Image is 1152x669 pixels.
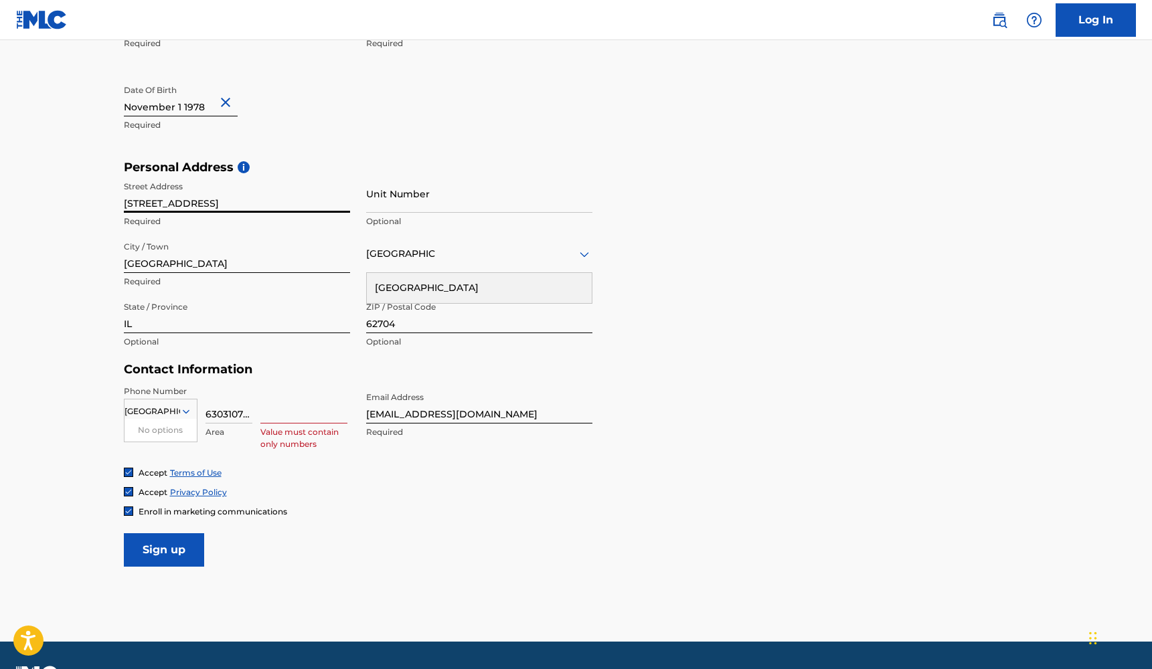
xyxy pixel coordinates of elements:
p: Required [124,119,350,131]
p: Required [124,37,350,50]
img: checkbox [125,488,133,496]
div: [GEOGRAPHIC_DATA] [367,273,592,303]
p: Optional [124,336,350,348]
button: Close [218,82,238,123]
p: Area [205,426,252,438]
input: Sign up [124,533,204,567]
span: Accept [139,487,167,497]
a: Terms of Use [170,468,222,478]
img: help [1026,12,1042,28]
img: checkbox [125,468,133,476]
div: Help [1021,7,1048,33]
span: Accept [139,468,167,478]
h5: Contact Information [124,362,592,377]
p: Required [366,37,592,50]
img: search [991,12,1007,28]
p: Optional [366,336,592,348]
img: checkbox [125,507,133,515]
a: Privacy Policy [170,487,227,497]
span: i [238,161,250,173]
p: Required [366,426,592,438]
p: Required [124,276,350,288]
h5: Personal Address [124,160,1029,175]
iframe: Chat Widget [1085,605,1152,669]
span: Enroll in marketing communications [139,506,287,516]
img: MLC Logo [16,10,68,29]
p: Optional [366,215,592,227]
div: Drag [1089,618,1097,658]
p: Value must contain only numbers [260,426,347,450]
a: Public Search [986,7,1013,33]
a: Log In [1056,3,1136,37]
p: Required [124,215,350,227]
div: No options [125,419,197,442]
